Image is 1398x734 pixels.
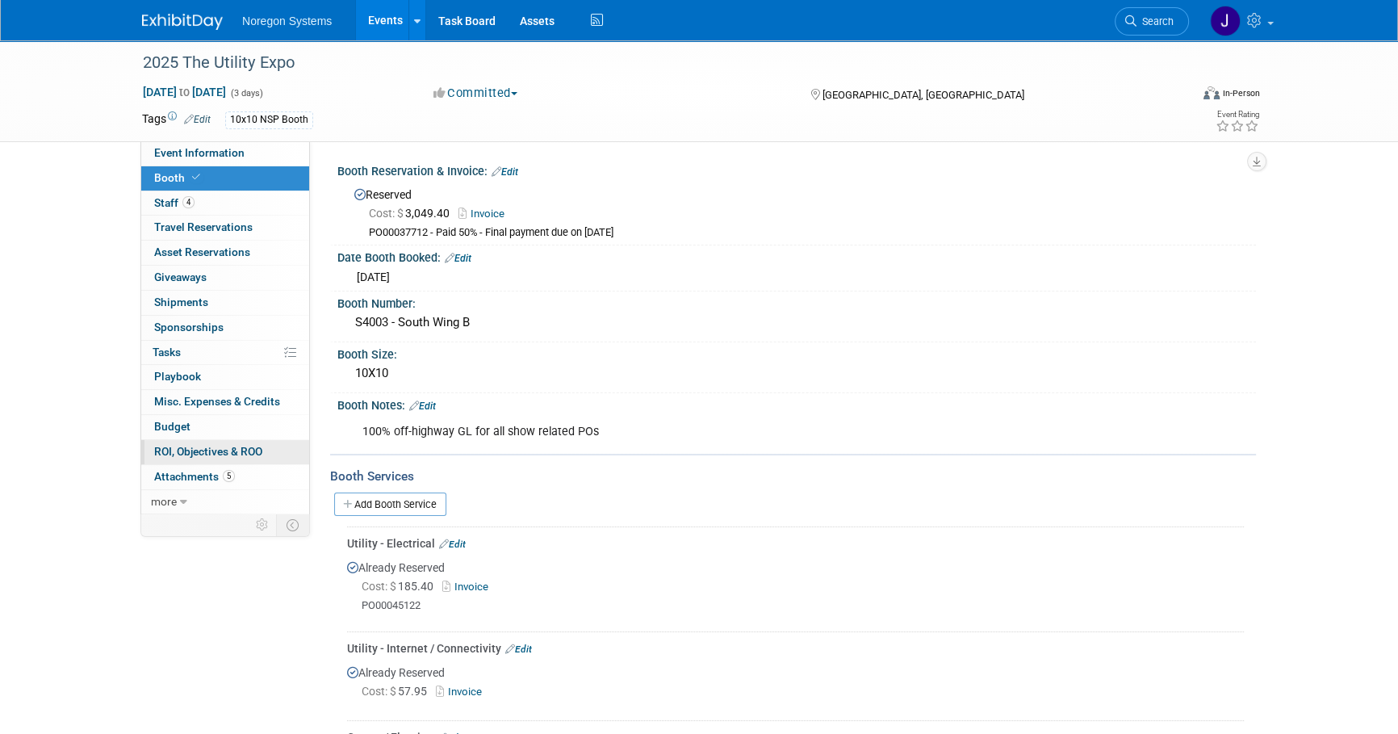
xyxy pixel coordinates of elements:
span: Attachments [154,470,235,483]
span: Cost: $ [369,207,405,220]
div: Booth Reservation & Invoice: [337,159,1256,180]
div: Utility - Internet / Connectivity [347,640,1244,656]
span: 57.95 [362,685,433,698]
a: more [141,490,309,514]
div: 100% off-highway GL for all show related POs [351,416,1078,448]
div: Booth Notes: [337,393,1256,414]
a: Giveaways [141,266,309,290]
a: Edit [492,166,518,178]
img: Johana Gil [1210,6,1241,36]
div: PO00037712 - Paid 50% - Final payment due on [DATE] [369,226,1244,240]
td: Personalize Event Tab Strip [249,514,277,535]
a: Edit [409,401,436,412]
span: 5 [223,470,235,482]
a: Playbook [141,365,309,389]
a: Sponsorships [141,316,309,340]
a: Edit [445,253,471,264]
div: Event Rating [1216,111,1259,119]
a: Asset Reservations [141,241,309,265]
span: more [151,495,177,508]
div: 10X10 [349,361,1244,386]
span: Search [1136,15,1174,27]
div: Reserved [349,182,1244,240]
span: Misc. Expenses & Credits [154,395,280,408]
div: Utility - Electrical [347,535,1244,552]
div: Event Format [1094,84,1260,108]
div: Already Reserved [347,656,1244,715]
a: Invoice [442,581,495,593]
a: Edit [505,644,532,655]
span: Budget [154,420,190,433]
a: Invoice [458,208,513,220]
a: Budget [141,415,309,439]
span: Noregon Systems [242,15,332,27]
a: Travel Reservations [141,216,309,240]
img: ExhibitDay [142,14,223,30]
span: Giveaways [154,271,207,283]
td: Toggle Event Tabs [277,514,310,535]
a: Edit [439,539,466,550]
td: Tags [142,111,211,129]
a: Staff4 [141,191,309,216]
a: Booth [141,166,309,191]
span: to [177,86,192,99]
div: S4003 - South Wing B [349,310,1244,335]
span: Tasks [153,346,181,359]
i: Booth reservation complete [192,173,200,182]
span: 3,049.40 [369,207,456,220]
a: Event Information [141,141,309,166]
span: [DATE] [DATE] [142,85,227,99]
span: ROI, Objectives & ROO [154,445,262,458]
span: [GEOGRAPHIC_DATA], [GEOGRAPHIC_DATA] [822,89,1023,101]
div: Booth Number: [337,292,1256,312]
span: Playbook [154,370,201,383]
img: Format-Inperson.png [1203,86,1220,99]
span: 4 [182,196,195,208]
span: Staff [154,196,195,209]
span: [DATE] [357,271,390,283]
span: Event Information [154,146,245,159]
span: Shipments [154,296,208,308]
div: Booth Size: [337,342,1256,363]
span: Booth [154,171,203,184]
div: Booth Services [330,468,1256,485]
a: ROI, Objectives & ROO [141,440,309,464]
div: In-Person [1222,87,1260,99]
span: (3 days) [229,88,263,99]
span: Asset Reservations [154,245,250,258]
a: Add Booth Service [334,493,446,516]
span: 185.40 [362,580,440,593]
div: Already Reserved [347,552,1244,626]
span: Travel Reservations [154,220,253,233]
div: 10x10 NSP Booth [225,111,313,128]
div: Date Booth Booked: [337,245,1256,266]
span: Sponsorships [154,321,224,333]
span: Cost: $ [362,580,398,593]
a: Shipments [141,291,309,315]
div: 2025 The Utility Expo [137,48,1165,78]
a: Search [1115,7,1189,36]
span: Cost: $ [362,685,398,698]
a: Misc. Expenses & Credits [141,390,309,414]
a: Attachments5 [141,465,309,489]
button: Committed [428,85,524,102]
div: PO00045122 [362,599,1244,613]
a: Tasks [141,341,309,365]
a: Edit [184,114,211,125]
a: Invoice [436,686,488,698]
